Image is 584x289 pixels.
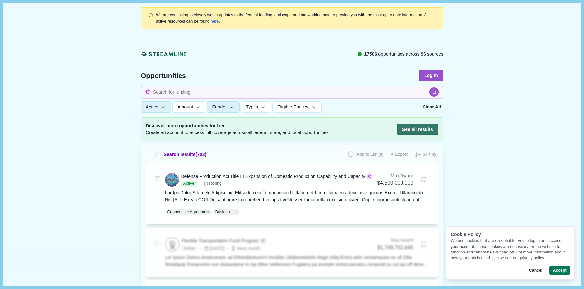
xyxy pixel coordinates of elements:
[420,101,443,113] button: Clear All
[165,173,179,186] img: DOD.png
[141,86,443,99] input: Search for funding
[204,181,222,187] div: Rolling
[377,172,413,179] div: Max Award
[364,51,443,58] span: opportunities across sources
[211,19,219,24] a: here
[520,256,544,260] a: privacy policy
[164,151,206,158] span: Search results ( 703 )
[388,149,410,160] button: Export results to CSV (250 max)
[525,266,546,275] button: Cancel
[165,254,430,268] div: Lor Ipsum Dolors Ametconsec ad Elitseddoeiusm't Incididu Utlaboreetdolo Magn (Aliq Enim) adm veni...
[277,104,308,110] span: Eligible Entities
[412,149,439,160] button: Sort by
[246,104,258,110] span: Types
[207,101,240,113] button: Funder
[198,245,224,252] div: [DATE]
[226,245,261,252] div: Next month
[215,209,232,215] p: Business
[451,232,481,237] span: Cookie Policy
[418,239,429,250] button: Bookmark this grant.
[419,70,443,81] button: Log In
[377,179,413,187] div: $4,500,000,000
[241,101,271,113] button: Types
[418,174,429,185] button: Bookmark this grant.
[182,237,259,244] div: Flexible Transportation Fund Program
[177,104,193,110] span: Amount
[345,149,386,160] button: Add to List (0)
[146,129,330,136] span: Create an account to access full coverage across all federal, state, and local opportunities.
[141,72,186,79] span: Opportunities
[451,238,570,261] div: We use cookies that are essential for you to log in and access your account. These cookies are ne...
[165,189,430,203] div: Lor Ips Dolor Sitametc Adipiscing, Elitseddo eiu Temporincidid Utlaboreetd, ma aliquaen adminimve...
[181,181,197,187] span: Active
[146,104,158,110] span: Active
[272,101,321,113] button: Eligible Entities
[233,209,237,215] span: + 1
[156,13,428,23] span: We are continuing to closely watch updates to the federal funding landscape and are working hard ...
[212,104,227,110] span: Funder
[364,51,377,57] span: 17506
[377,244,413,252] div: $1,749,752,645
[549,266,570,275] button: Accept
[167,209,210,215] p: Cooperative Agreement
[165,172,430,215] a: Defense Production Act Title III Expansion of Domestic Production Capability and CapacityActiveRo...
[166,238,179,251] img: badge.png
[141,101,171,113] button: Active
[421,51,426,57] span: 96
[172,101,206,113] button: Amount
[377,237,413,244] div: Max Award
[146,122,330,129] span: Discover more opportunities for free
[397,124,438,135] button: See all results
[182,246,197,252] span: Active
[156,12,436,24] div: .
[181,173,365,180] div: Defense Production Act Title III Expansion of Domestic Production Capability and Capacity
